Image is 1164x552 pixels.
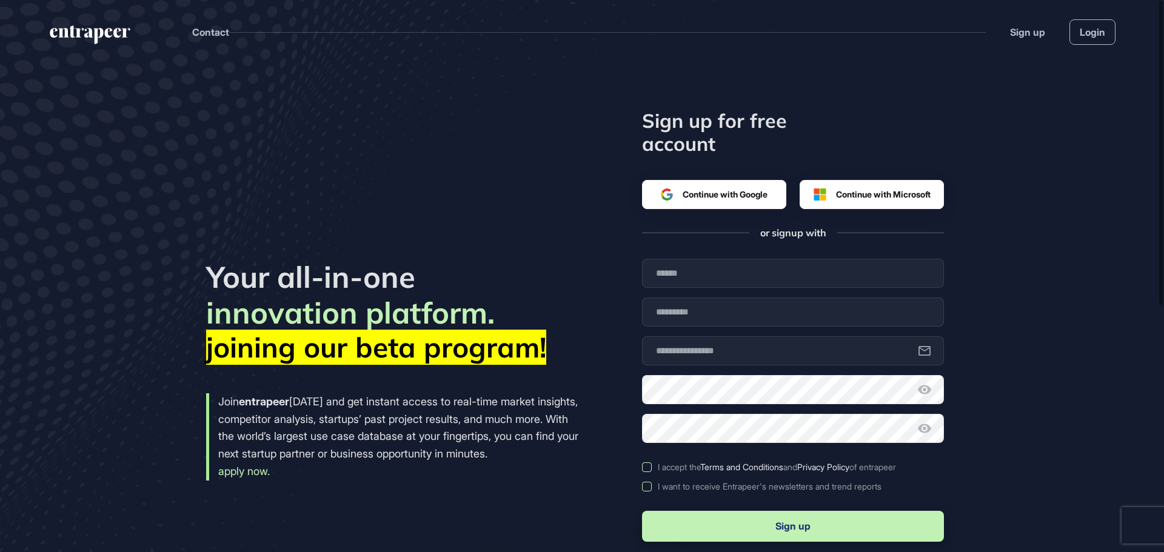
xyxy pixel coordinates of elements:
a: apply now. [218,465,270,477]
a: Sign up [1010,25,1045,39]
button: Contact [192,24,229,40]
div: I want to receive Entrapeer's newsletters and trend reports [658,482,881,491]
a: entrapeer-logo [48,25,132,48]
mark: joining our beta program! [206,330,546,365]
span: innovation platform. [206,294,495,331]
a: Privacy Policy [797,462,849,472]
strong: entrapeer [239,395,289,408]
a: Login [1069,19,1115,45]
span: or signup with [760,226,826,239]
span: Join [DATE] and get instant access to real-time market insights, competitor analysis, startups’ p... [218,395,578,460]
span: Continue with Microsoft [836,188,931,201]
h2: Your all-in-one [206,259,582,295]
button: Sign up [642,511,944,542]
h1: Sign up for free account [642,109,854,156]
div: I accept the and of entrapeer [658,462,896,472]
a: Terms and Conditions [700,462,783,472]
